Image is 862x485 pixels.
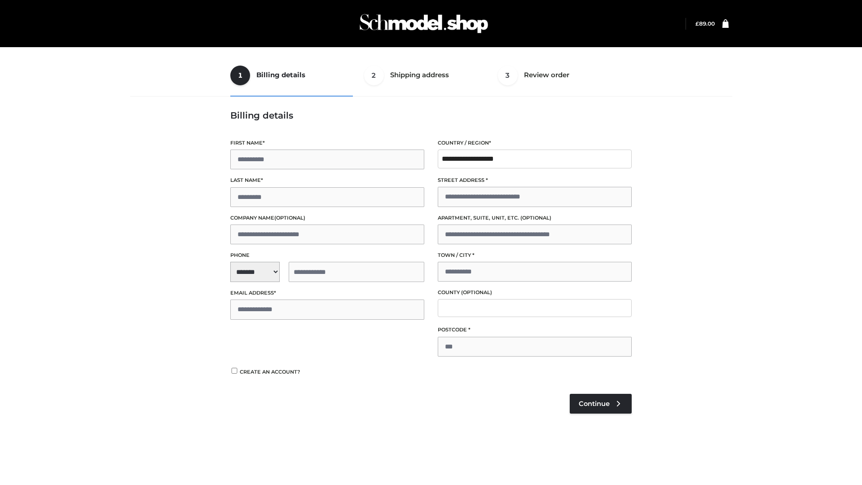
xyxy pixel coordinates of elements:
[230,139,424,147] label: First name
[579,400,610,408] span: Continue
[240,369,300,375] span: Create an account?
[695,20,715,27] a: £89.00
[461,289,492,295] span: (optional)
[695,20,715,27] bdi: 89.00
[695,20,699,27] span: £
[230,289,424,297] label: Email address
[438,326,632,334] label: Postcode
[438,251,632,260] label: Town / City
[230,214,424,222] label: Company name
[438,176,632,185] label: Street address
[274,215,305,221] span: (optional)
[356,6,491,41] img: Schmodel Admin 964
[570,394,632,414] a: Continue
[438,288,632,297] label: County
[230,368,238,374] input: Create an account?
[438,214,632,222] label: Apartment, suite, unit, etc.
[438,139,632,147] label: Country / Region
[520,215,551,221] span: (optional)
[230,251,424,260] label: Phone
[230,176,424,185] label: Last name
[230,110,632,121] h3: Billing details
